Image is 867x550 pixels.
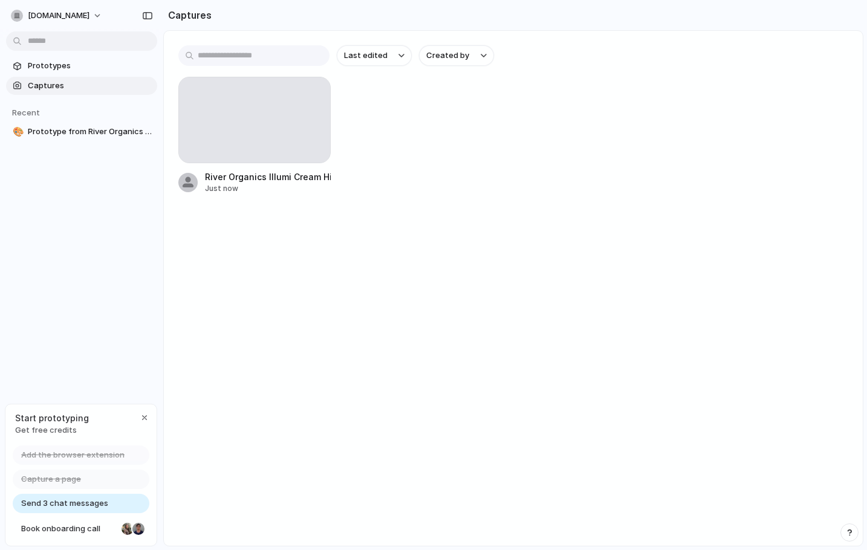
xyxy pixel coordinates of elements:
a: 🎨Prototype from River Organics Illumi Cream Highlighter [6,123,157,141]
span: Start prototyping [15,412,89,424]
button: [DOMAIN_NAME] [6,6,108,25]
span: [DOMAIN_NAME] [28,10,89,22]
span: Prototypes [28,60,152,72]
span: Book onboarding call [21,523,117,535]
div: River Organics Illumi Cream Highlighter [205,170,331,183]
button: 🎨 [11,126,23,138]
h2: Captures [163,8,212,22]
span: Created by [426,50,469,62]
span: Recent [12,108,40,117]
div: Just now [205,183,331,194]
div: 🎨 [13,125,21,139]
a: Book onboarding call [13,519,149,539]
span: Add the browser extension [21,449,125,461]
span: Send 3 chat messages [21,497,108,510]
a: Prototypes [6,57,157,75]
span: Get free credits [15,424,89,436]
span: Captures [28,80,152,92]
span: Capture a page [21,473,81,485]
a: Captures [6,77,157,95]
div: Nicole Kubica [120,522,135,536]
span: Last edited [344,50,388,62]
button: Created by [419,45,494,66]
span: Prototype from River Organics Illumi Cream Highlighter [28,126,152,138]
div: Christian Iacullo [131,522,146,536]
button: Last edited [337,45,412,66]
